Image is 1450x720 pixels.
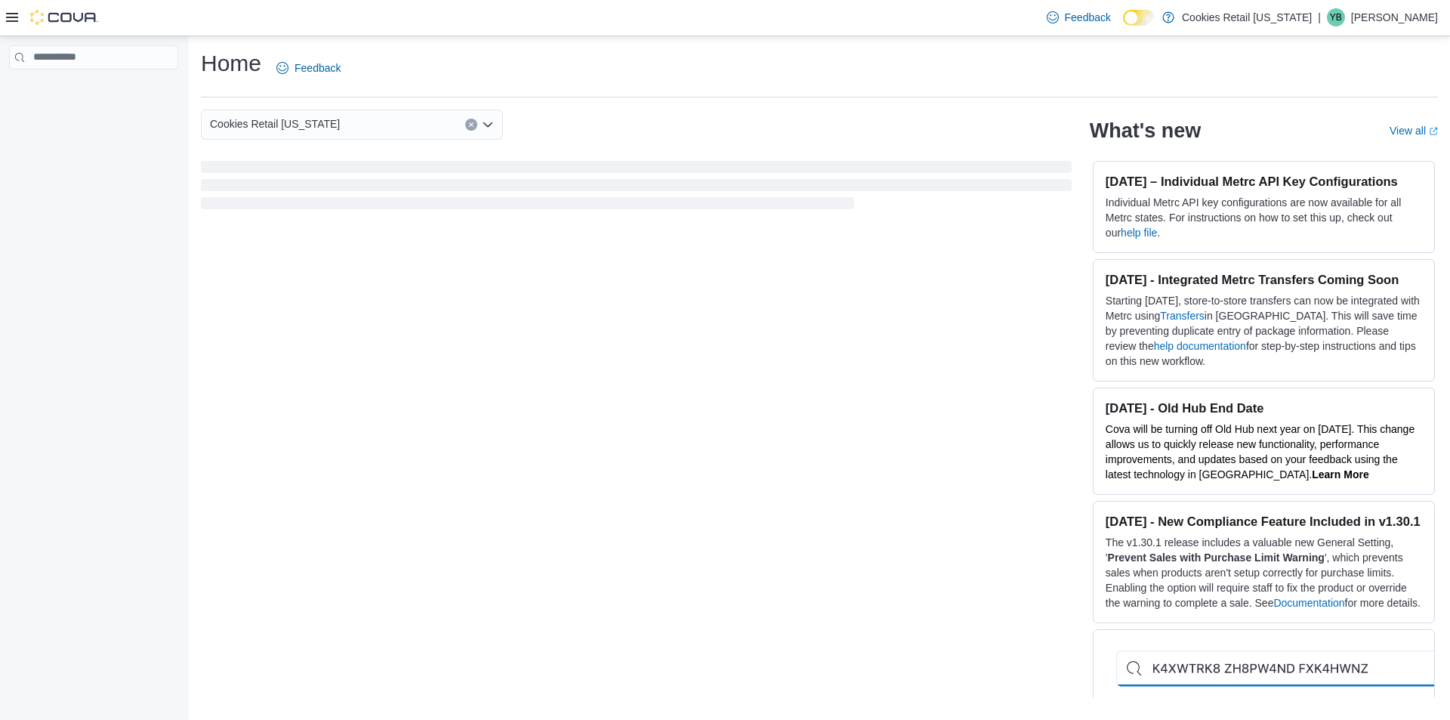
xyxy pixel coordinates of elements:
[1182,8,1312,26] p: Cookies Retail [US_STATE]
[1429,127,1438,136] svg: External link
[1106,195,1422,240] p: Individual Metrc API key configurations are now available for all Metrc states. For instructions ...
[1065,10,1111,25] span: Feedback
[1090,119,1201,143] h2: What's new
[1106,293,1422,369] p: Starting [DATE], store-to-store transfers can now be integrated with Metrc using in [GEOGRAPHIC_D...
[295,60,341,76] span: Feedback
[30,10,98,25] img: Cova
[1106,423,1415,481] span: Cova will be turning off Old Hub next year on [DATE]. This change allows us to quickly release ne...
[1121,227,1157,239] a: help file
[1106,400,1422,416] h3: [DATE] - Old Hub End Date
[1318,8,1321,26] p: |
[270,53,347,83] a: Feedback
[1160,310,1205,322] a: Transfers
[1041,2,1117,32] a: Feedback
[1312,468,1368,481] a: Learn More
[1330,8,1342,26] span: YB
[210,115,340,133] span: Cookies Retail [US_STATE]
[1106,535,1422,610] p: The v1.30.1 release includes a valuable new General Setting, ' ', which prevents sales when produ...
[1108,552,1325,564] strong: Prevent Sales with Purchase Limit Warning
[9,73,178,109] nav: Complex example
[465,119,477,131] button: Clear input
[1327,8,1345,26] div: Yaretzi Bustamante
[201,48,261,79] h1: Home
[1351,8,1438,26] p: [PERSON_NAME]
[482,119,494,131] button: Open list of options
[1273,597,1344,609] a: Documentation
[1106,514,1422,529] h3: [DATE] - New Compliance Feature Included in v1.30.1
[1106,272,1422,287] h3: [DATE] - Integrated Metrc Transfers Coming Soon
[1123,10,1155,26] input: Dark Mode
[201,164,1072,212] span: Loading
[1154,340,1246,352] a: help documentation
[1390,125,1438,137] a: View allExternal link
[1106,174,1422,189] h3: [DATE] – Individual Metrc API Key Configurations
